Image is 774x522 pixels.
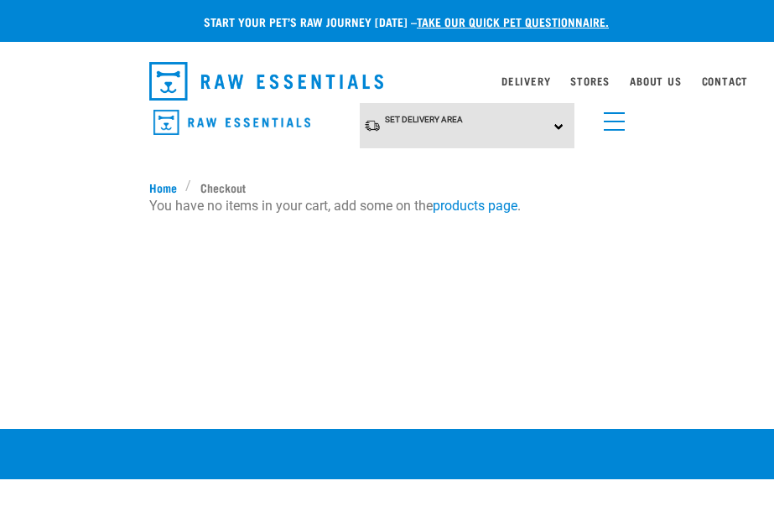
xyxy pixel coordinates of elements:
[149,196,626,216] p: You have no items in your cart, add some on the .
[364,119,381,132] img: van-moving.png
[136,55,639,107] nav: dropdown navigation
[595,102,626,132] a: menu
[385,115,463,124] span: Set Delivery Area
[153,110,310,136] img: Raw Essentials Logo
[570,78,610,84] a: Stores
[149,178,186,196] a: Home
[417,18,609,24] a: take our quick pet questionnaire.
[501,78,550,84] a: Delivery
[702,78,749,84] a: Contact
[149,178,626,196] nav: breadcrumbs
[149,62,384,101] img: Raw Essentials Logo
[630,78,681,84] a: About Us
[433,198,517,214] a: products page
